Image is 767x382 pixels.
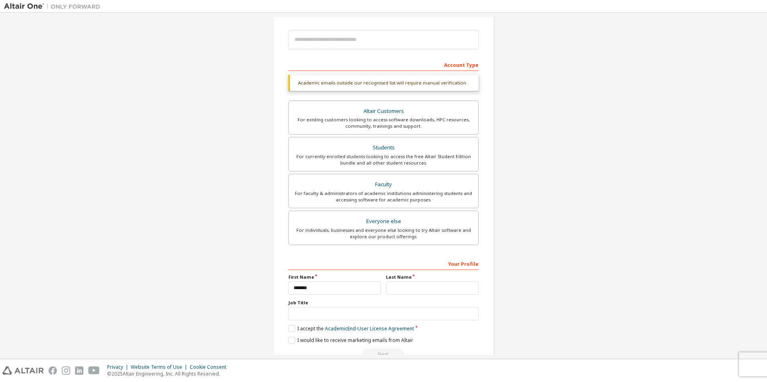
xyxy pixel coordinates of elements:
[131,364,190,370] div: Website Terms of Use
[107,370,231,377] p: © 2025 Altair Engineering, Inc. All Rights Reserved.
[49,366,57,375] img: facebook.svg
[288,257,479,270] div: Your Profile
[325,325,414,332] a: Academic End-User License Agreement
[294,153,473,166] div: For currently enrolled students looking to access the free Altair Student Edition bundle and all ...
[288,274,381,280] label: First Name
[107,364,131,370] div: Privacy
[62,366,70,375] img: instagram.svg
[294,216,473,227] div: Everyone else
[294,142,473,153] div: Students
[288,75,479,91] div: Academic emails outside our recognised list will require manual verification.
[294,117,473,129] div: For existing customers looking to access software downloads, HPC resources, community, trainings ...
[2,366,44,375] img: altair_logo.svg
[294,106,473,117] div: Altair Customers
[4,2,104,10] img: Altair One
[294,190,473,203] div: For faculty & administrators of academic institutions administering students and accessing softwa...
[288,300,479,306] label: Job Title
[288,325,414,332] label: I accept the
[190,364,231,370] div: Cookie Consent
[288,348,479,360] div: Read and acccept EULA to continue
[288,58,479,71] div: Account Type
[88,366,100,375] img: youtube.svg
[288,337,413,344] label: I would like to receive marketing emails from Altair
[294,179,473,190] div: Faculty
[294,227,473,240] div: For individuals, businesses and everyone else looking to try Altair software and explore our prod...
[386,274,479,280] label: Last Name
[75,366,83,375] img: linkedin.svg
